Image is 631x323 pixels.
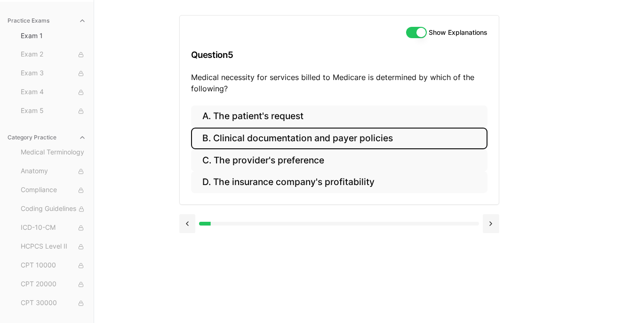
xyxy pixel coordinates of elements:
[21,31,86,40] span: Exam 1
[4,130,90,145] button: Category Practice
[17,47,90,62] button: Exam 2
[191,171,487,194] button: D. The insurance company's profitability
[21,106,86,116] span: Exam 5
[21,147,86,158] span: Medical Terminology
[21,49,86,60] span: Exam 2
[429,29,487,36] label: Show Explanations
[17,220,90,235] button: ICD-10-CM
[17,296,90,311] button: CPT 30000
[17,145,90,160] button: Medical Terminology
[17,104,90,119] button: Exam 5
[21,242,86,252] span: HCPCS Level II
[17,239,90,254] button: HCPCS Level II
[17,164,90,179] button: Anatomy
[21,87,86,97] span: Exam 4
[17,202,90,217] button: Coding Guidelines
[191,72,487,94] p: Medical necessity for services billed to Medicare is determined by which of the following?
[17,66,90,81] button: Exam 3
[191,41,487,69] h3: Question 5
[191,105,487,128] button: A. The patient's request
[4,13,90,28] button: Practice Exams
[17,277,90,292] button: CPT 20000
[191,128,487,150] button: B. Clinical documentation and payer policies
[21,68,86,79] span: Exam 3
[17,85,90,100] button: Exam 4
[21,298,86,308] span: CPT 30000
[21,279,86,290] span: CPT 20000
[21,185,86,195] span: Compliance
[21,260,86,271] span: CPT 10000
[21,204,86,214] span: Coding Guidelines
[17,258,90,273] button: CPT 10000
[191,149,487,171] button: C. The provider's preference
[17,183,90,198] button: Compliance
[17,28,90,43] button: Exam 1
[21,223,86,233] span: ICD-10-CM
[21,166,86,177] span: Anatomy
